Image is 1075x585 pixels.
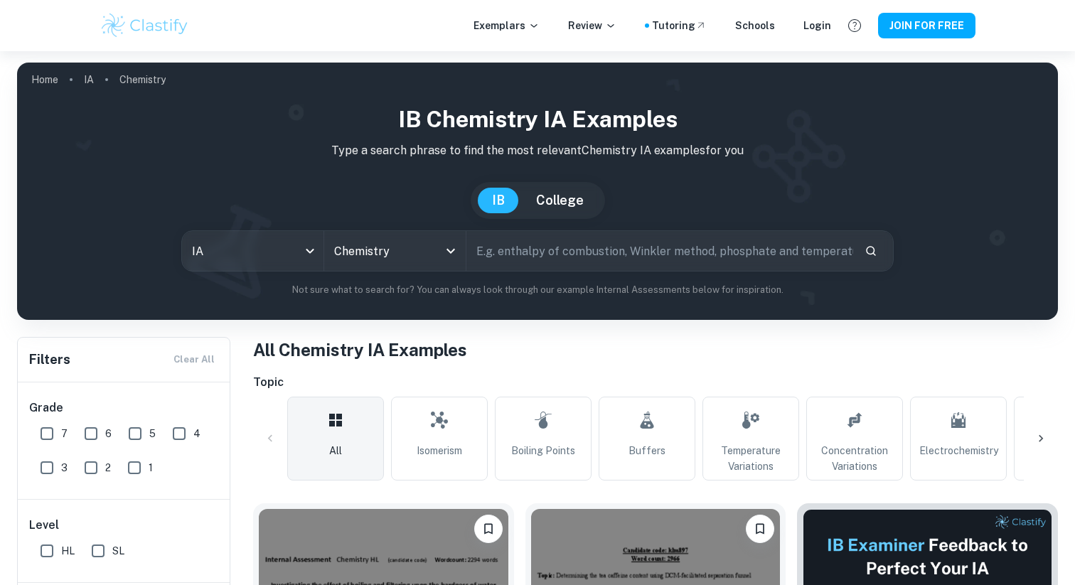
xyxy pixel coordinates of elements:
[61,543,75,559] span: HL
[149,460,153,476] span: 1
[441,241,461,261] button: Open
[417,443,462,458] span: Isomerism
[119,72,166,87] p: Chemistry
[919,443,998,458] span: Electrochemistry
[28,283,1047,297] p: Not sure what to search for? You can always look through our example Internal Assessments below f...
[843,14,867,38] button: Help and Feedback
[466,231,853,271] input: E.g. enthalpy of combustion, Winkler method, phosphate and temperature...
[511,443,575,458] span: Boiling Points
[522,188,598,213] button: College
[112,543,124,559] span: SL
[17,63,1058,320] img: profile cover
[31,70,58,90] a: Home
[105,460,111,476] span: 2
[474,515,503,543] button: Please log in to bookmark exemplars
[29,399,220,417] h6: Grade
[568,18,616,33] p: Review
[61,426,68,441] span: 7
[629,443,665,458] span: Buffers
[182,231,323,271] div: IA
[29,517,220,534] h6: Level
[735,18,775,33] a: Schools
[813,443,897,474] span: Concentration Variations
[859,239,883,263] button: Search
[709,443,793,474] span: Temperature Variations
[652,18,707,33] a: Tutoring
[29,350,70,370] h6: Filters
[84,70,94,90] a: IA
[28,142,1047,159] p: Type a search phrase to find the most relevant Chemistry IA examples for you
[253,374,1058,391] h6: Topic
[478,188,519,213] button: IB
[61,460,68,476] span: 3
[474,18,540,33] p: Exemplars
[193,426,200,441] span: 4
[149,426,156,441] span: 5
[105,426,112,441] span: 6
[878,13,975,38] button: JOIN FOR FREE
[803,18,831,33] a: Login
[253,337,1058,363] h1: All Chemistry IA Examples
[28,102,1047,136] h1: IB Chemistry IA examples
[329,443,342,458] span: All
[746,515,774,543] button: Please log in to bookmark exemplars
[100,11,190,40] img: Clastify logo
